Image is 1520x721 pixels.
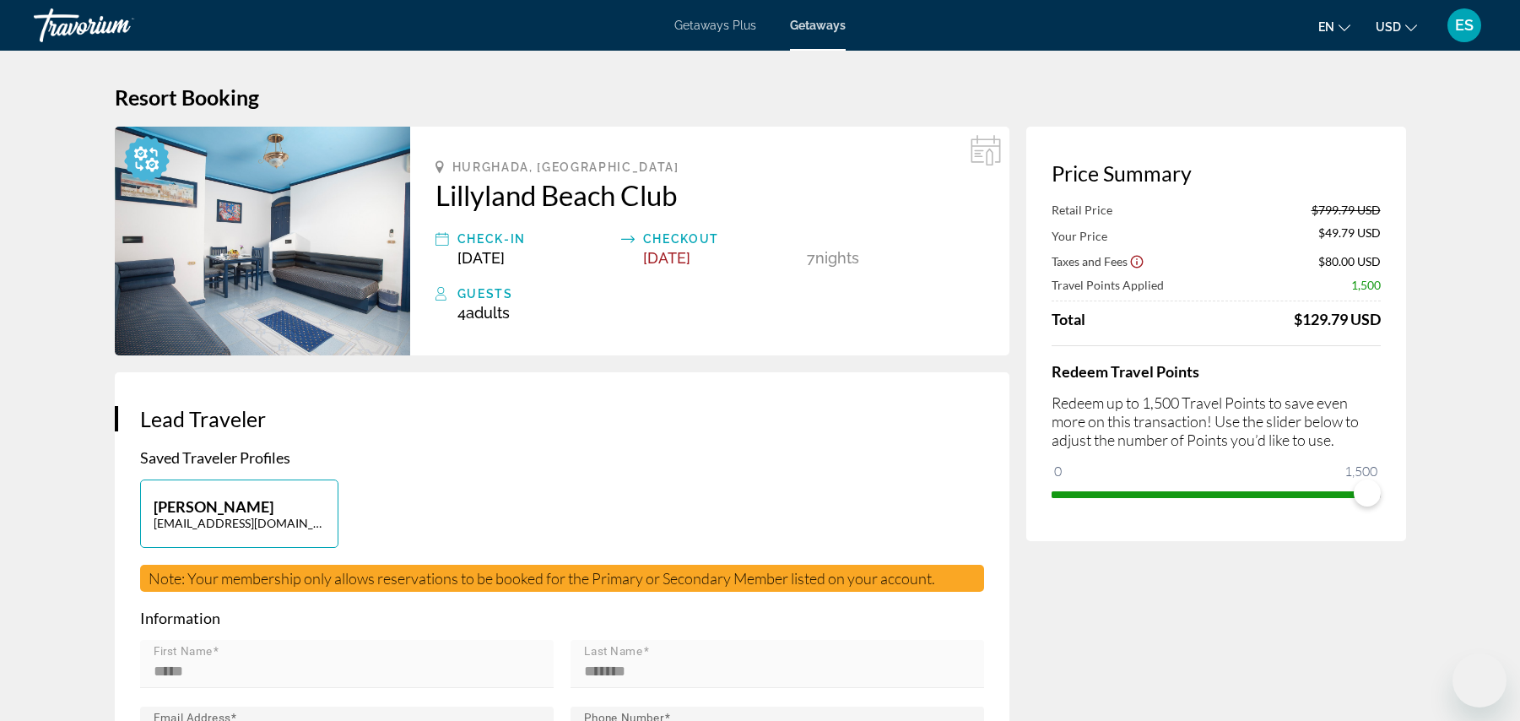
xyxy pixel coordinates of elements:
span: ngx-slider [1354,480,1381,507]
span: $80.00 USD [1318,254,1381,268]
button: Change currency [1376,14,1417,39]
div: Checkout [643,229,798,249]
span: Nights [815,249,859,267]
button: Show Taxes and Fees disclaimer [1129,253,1144,268]
span: [DATE] [643,249,690,267]
a: Getaways Plus [674,19,756,32]
span: 4 [457,304,510,322]
div: Check-In [457,229,613,249]
div: $129.79 USD [1294,310,1381,328]
button: Show Taxes and Fees breakdown [1052,252,1144,269]
mat-label: First Name [154,645,213,659]
button: [PERSON_NAME][EMAIL_ADDRESS][DOMAIN_NAME] [140,480,338,548]
span: $799.79 USD [1312,203,1381,217]
span: 7 [807,249,815,267]
mat-label: Last Name [584,645,643,659]
span: USD [1376,20,1401,34]
iframe: Button to launch messaging window [1452,653,1506,707]
span: Hurghada, [GEOGRAPHIC_DATA] [452,160,679,174]
span: en [1318,20,1334,34]
span: Retail Price [1052,203,1112,217]
span: Taxes and Fees [1052,254,1128,268]
span: Total [1052,310,1085,328]
span: Your Price [1052,229,1107,243]
span: 1,500 [1342,461,1380,481]
span: [DATE] [457,249,505,267]
a: Getaways [790,19,846,32]
button: Change language [1318,14,1350,39]
span: 0 [1052,461,1064,481]
p: [PERSON_NAME] [154,497,325,516]
span: $49.79 USD [1318,225,1381,244]
span: Travel Points Applied [1052,278,1164,292]
span: Note: Your membership only allows reservations to be booked for the Primary or Secondary Member l... [149,569,935,588]
a: Travorium [34,3,203,47]
p: Redeem up to 1,500 Travel Points to save even more on this transaction! Use the slider below to a... [1052,393,1381,449]
h1: Resort Booking [115,84,1406,110]
span: ES [1455,17,1474,34]
span: Adults [466,304,510,322]
p: Saved Traveler Profiles [140,448,984,467]
span: 1,500 [1351,278,1381,292]
a: Lillyland Beach Club [435,178,984,212]
h4: Redeem Travel Points [1052,362,1381,381]
p: [EMAIL_ADDRESS][DOMAIN_NAME] [154,516,325,530]
div: Guests [457,284,984,304]
h3: Price Summary [1052,160,1381,186]
ngx-slider: ngx-slider [1052,491,1381,495]
p: Information [140,609,984,627]
button: User Menu [1442,8,1486,43]
h3: Lead Traveler [140,406,984,431]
